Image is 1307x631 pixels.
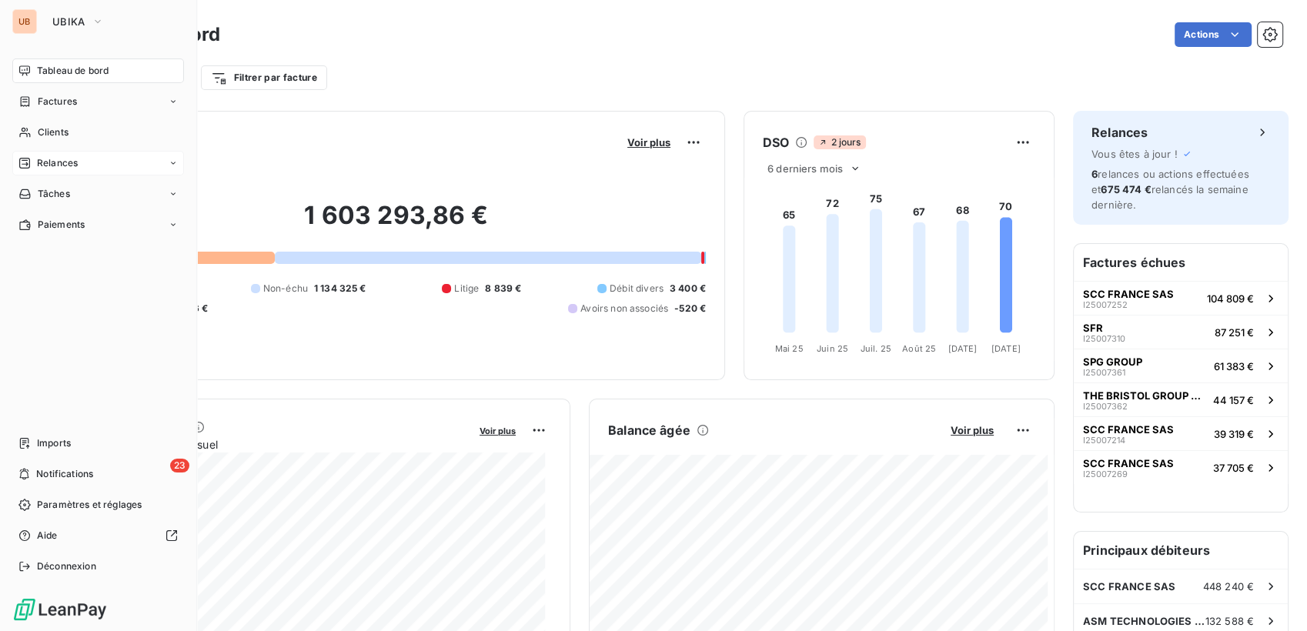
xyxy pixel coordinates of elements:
span: Aide [37,529,58,543]
span: 37 705 € [1213,462,1254,474]
span: Vous êtes à jour ! [1091,148,1178,160]
button: Filtrer par facture [201,65,327,90]
span: 2 jours [814,135,865,149]
button: SCC FRANCE SASI25007252104 809 € [1074,281,1288,315]
span: 61 383 € [1214,360,1254,372]
span: Factures [38,95,77,109]
span: Notifications [36,467,93,481]
span: I25007214 [1083,436,1125,445]
span: 1 134 325 € [314,282,366,295]
span: 6 [1091,168,1098,180]
h2: 1 603 293,86 € [87,200,706,246]
span: Tâches [38,187,70,201]
button: Voir plus [623,135,675,149]
h6: Relances [1091,123,1148,142]
span: 3 400 € [670,282,706,295]
span: SCC FRANCE SAS [1083,423,1174,436]
span: 44 157 € [1213,394,1254,406]
span: Débit divers [610,282,664,295]
span: THE BRISTOL GROUP DEUTSCHLAND GMBH [1083,389,1207,402]
span: UBIKA [52,15,85,28]
span: 132 588 € [1205,615,1254,627]
h6: Balance âgée [608,421,690,439]
h6: Factures échues [1074,244,1288,281]
span: Non-échu [263,282,308,295]
span: Imports [37,436,71,450]
span: 39 319 € [1214,428,1254,440]
span: Clients [38,125,69,139]
span: 23 [170,459,189,472]
tspan: Juil. 25 [861,343,891,354]
button: THE BRISTOL GROUP DEUTSCHLAND GMBHI2500736244 157 € [1074,382,1288,416]
span: SCC FRANCE SAS [1083,580,1175,593]
tspan: [DATE] [991,343,1021,354]
tspan: Mai 25 [775,343,804,354]
span: -520 € [674,302,706,315]
span: SCC FRANCE SAS [1083,457,1174,469]
span: Voir plus [951,424,994,436]
h6: Principaux débiteurs [1074,532,1288,569]
tspan: Juin 25 [817,343,848,354]
span: Voir plus [627,136,670,149]
span: 87 251 € [1215,326,1254,339]
span: Litige [454,282,479,295]
button: SCC FRANCE SASI2500721439 319 € [1074,416,1288,450]
span: I25007269 [1083,469,1128,479]
span: SCC FRANCE SAS [1083,288,1174,300]
h6: DSO [763,133,789,152]
tspan: Août 25 [902,343,936,354]
span: Relances [37,156,78,170]
button: Voir plus [475,423,520,437]
span: 8 839 € [485,282,521,295]
span: Déconnexion [37,559,96,573]
button: SCC FRANCE SASI2500726937 705 € [1074,450,1288,484]
span: relances ou actions effectuées et relancés la semaine dernière. [1091,168,1249,211]
span: Paramètres et réglages [37,498,142,512]
span: 448 240 € [1203,580,1254,593]
span: 675 474 € [1101,183,1151,195]
span: Tableau de bord [37,64,109,78]
span: SPG GROUP [1083,356,1142,368]
span: Avoirs non associés [580,302,668,315]
span: Chiffre d'affaires mensuel [87,436,469,452]
button: SFRI2500731087 251 € [1074,315,1288,349]
span: 104 809 € [1207,292,1254,305]
span: I25007362 [1083,402,1128,411]
span: I25007252 [1083,300,1128,309]
span: ASM TECHNOLOGIES SAS [1083,615,1205,627]
iframe: Intercom live chat [1255,579,1292,616]
tspan: [DATE] [948,343,978,354]
a: Aide [12,523,184,548]
span: SFR [1083,322,1103,334]
span: I25007361 [1083,368,1125,377]
span: Paiements [38,218,85,232]
div: UB [12,9,37,34]
button: Actions [1175,22,1252,47]
img: Logo LeanPay [12,597,108,622]
span: Voir plus [480,426,516,436]
button: SPG GROUPI2500736161 383 € [1074,349,1288,382]
button: Voir plus [946,423,998,437]
span: 6 derniers mois [767,162,843,175]
span: I25007310 [1083,334,1125,343]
